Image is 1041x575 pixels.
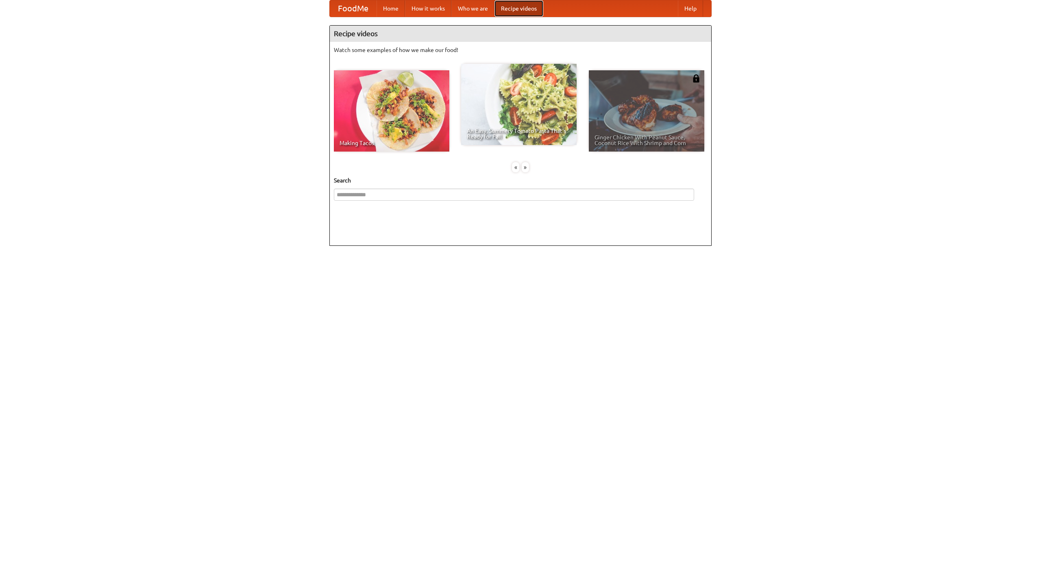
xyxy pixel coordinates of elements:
span: An Easy, Summery Tomato Pasta That's Ready for Fall [467,128,571,139]
div: » [522,162,529,172]
h5: Search [334,176,707,184]
a: Who we are [451,0,494,17]
a: An Easy, Summery Tomato Pasta That's Ready for Fall [461,64,577,145]
a: Help [678,0,703,17]
h4: Recipe videos [330,26,711,42]
a: Making Tacos [334,70,449,152]
a: Recipe videos [494,0,543,17]
span: Making Tacos [340,140,444,146]
img: 483408.png [692,74,700,82]
a: FoodMe [330,0,377,17]
a: How it works [405,0,451,17]
div: « [512,162,519,172]
p: Watch some examples of how we make our food! [334,46,707,54]
a: Home [377,0,405,17]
